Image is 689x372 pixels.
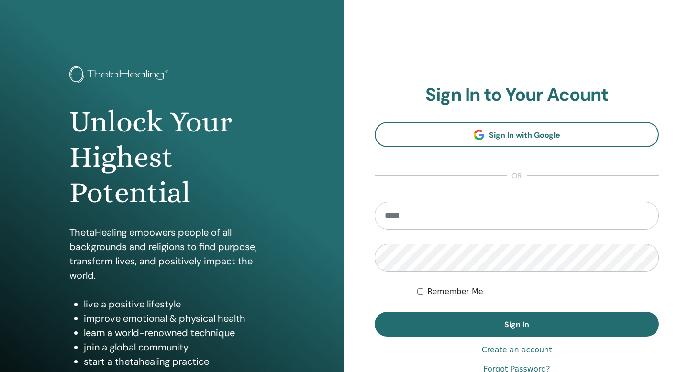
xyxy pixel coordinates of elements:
p: ThetaHealing empowers people of all backgrounds and religions to find purpose, transform lives, a... [69,225,275,283]
div: Keep me authenticated indefinitely or until I manually logout [417,286,659,297]
button: Sign In [375,312,659,337]
li: improve emotional & physical health [84,311,275,326]
a: Sign In with Google [375,122,659,147]
li: start a thetahealing practice [84,354,275,369]
span: or [507,170,527,182]
label: Remember Me [427,286,483,297]
h1: Unlock Your Highest Potential [69,104,275,211]
span: Sign In [504,319,529,329]
h2: Sign In to Your Acount [375,84,659,106]
li: learn a world-renowned technique [84,326,275,340]
li: join a global community [84,340,275,354]
a: Create an account [481,344,552,356]
li: live a positive lifestyle [84,297,275,311]
span: Sign In with Google [489,130,560,140]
